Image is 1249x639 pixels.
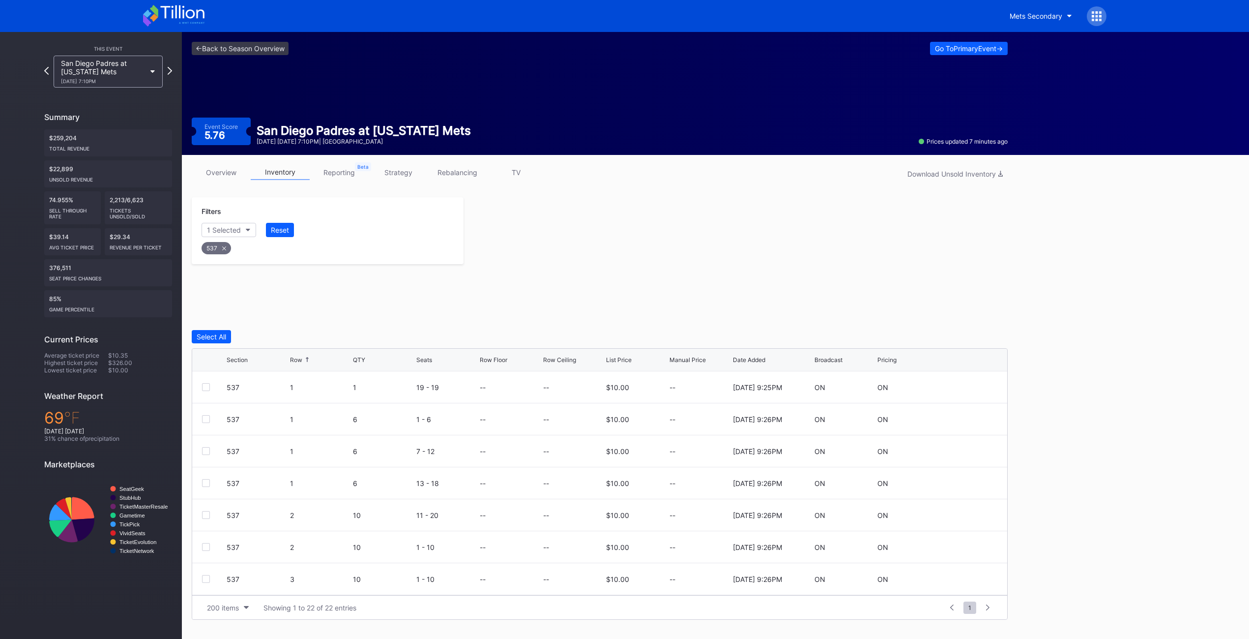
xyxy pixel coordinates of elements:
[227,447,288,456] div: 537
[110,204,168,219] div: Tickets Unsold/Sold
[543,511,549,519] div: --
[266,223,294,237] button: Reset
[227,479,288,487] div: 537
[428,165,487,180] a: rebalancing
[733,447,782,456] div: [DATE] 9:26PM
[44,160,172,187] div: $22,899
[119,539,156,545] text: TicketEvolution
[353,511,414,519] div: 10
[202,223,256,237] button: 1 Selected
[416,415,477,424] div: 1 - 6
[105,191,173,224] div: 2,213/6,623
[290,383,351,392] div: 1
[61,59,145,84] div: San Diego Padres at [US_STATE] Mets
[606,479,629,487] div: $10.00
[353,575,414,583] div: 10
[110,241,168,250] div: Revenue per ticket
[119,513,145,518] text: Gametime
[290,415,351,424] div: 1
[227,543,288,551] div: 537
[480,415,486,424] div: --
[44,366,108,374] div: Lowest ticket price
[877,356,897,364] div: Pricing
[227,383,288,392] div: 537
[1002,7,1079,25] button: Mets Secondary
[108,366,172,374] div: $10.00
[543,415,549,424] div: --
[49,241,96,250] div: Avg ticket price
[119,548,154,554] text: TicketNetwork
[119,521,140,527] text: TickPick
[49,173,167,183] div: Unsold Revenue
[416,447,477,456] div: 7 - 12
[416,511,477,519] div: 11 - 20
[877,575,888,583] div: ON
[606,383,629,392] div: $10.00
[606,543,629,551] div: $10.00
[44,46,172,52] div: This Event
[480,356,507,364] div: Row Floor
[733,415,782,424] div: [DATE] 9:26PM
[669,415,730,424] div: --
[606,575,629,583] div: $10.00
[814,383,825,392] div: ON
[119,504,168,510] text: TicketMasterResale
[271,226,289,234] div: Reset
[44,259,172,286] div: 376,511
[44,112,172,122] div: Summary
[733,511,782,519] div: [DATE] 9:26PM
[416,543,477,551] div: 1 - 10
[480,511,486,519] div: --
[487,165,546,180] a: TV
[44,391,172,401] div: Weather Report
[44,352,108,359] div: Average ticket price
[930,42,1008,55] button: Go ToPrimaryEvent->
[108,359,172,366] div: $326.00
[44,459,172,469] div: Marketplaces
[543,543,549,551] div: --
[202,207,454,215] div: Filters
[290,511,351,519] div: 2
[353,415,414,424] div: 6
[416,356,432,364] div: Seats
[814,479,825,487] div: ON
[669,447,730,456] div: --
[416,575,477,583] div: 1 - 10
[290,575,351,583] div: 3
[202,242,231,254] div: 537
[44,359,108,366] div: Highest ticket price
[733,575,782,583] div: [DATE] 9:26PM
[105,228,173,255] div: $29.34
[543,383,549,392] div: --
[963,602,976,614] span: 1
[49,303,167,312] div: Game percentile
[814,511,825,519] div: ON
[669,356,706,364] div: Manual Price
[1010,12,1062,20] div: Mets Secondary
[902,167,1008,181] button: Download Unsold Inventory
[108,352,172,359] div: $10.35
[907,170,1003,178] div: Download Unsold Inventory
[369,165,428,180] a: strategy
[353,543,414,551] div: 10
[543,356,576,364] div: Row Ceiling
[227,415,288,424] div: 537
[480,383,486,392] div: --
[606,447,629,456] div: $10.00
[606,356,632,364] div: List Price
[202,601,254,614] button: 200 items
[227,356,248,364] div: Section
[814,447,825,456] div: ON
[204,123,238,130] div: Event Score
[44,228,101,255] div: $39.14
[669,543,730,551] div: --
[290,356,302,364] div: Row
[543,447,549,456] div: --
[353,383,414,392] div: 1
[207,226,241,234] div: 1 Selected
[814,543,825,551] div: ON
[290,543,351,551] div: 2
[119,495,141,501] text: StubHub
[814,575,825,583] div: ON
[310,165,369,180] a: reporting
